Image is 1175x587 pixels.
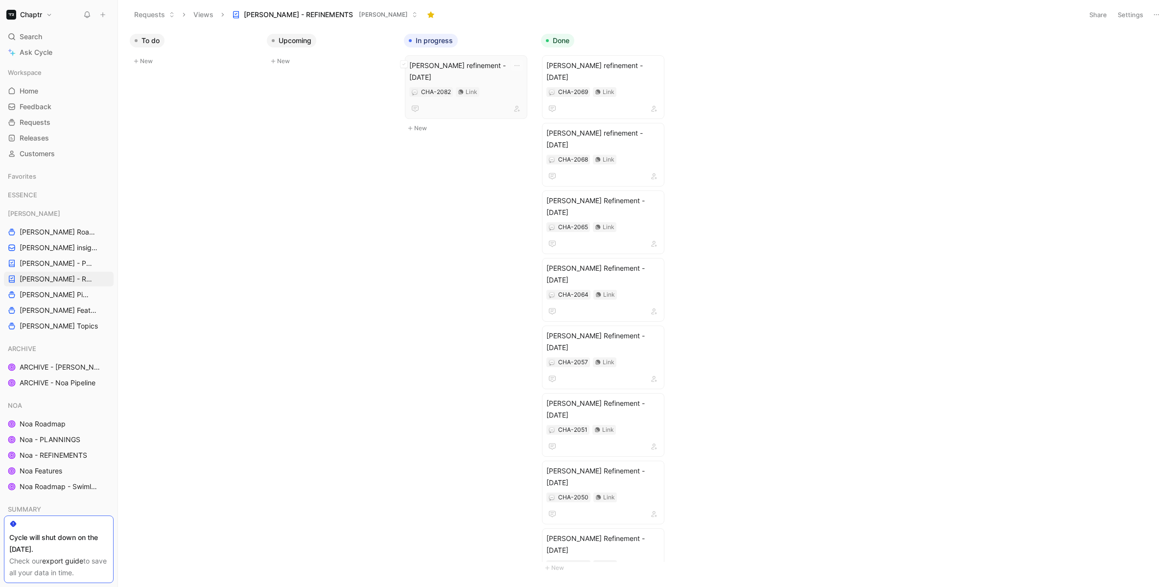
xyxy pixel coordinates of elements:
span: [PERSON_NAME] - PLANNINGS [20,258,94,268]
span: [PERSON_NAME] insights [20,243,100,253]
button: In progress [404,34,458,47]
div: [PERSON_NAME] [4,206,114,221]
button: 💬 [548,562,555,568]
button: 💬 [548,156,555,163]
div: Search [4,29,114,44]
a: ARCHIVE - Noa Pipeline [4,376,114,390]
div: CHA-2045 [558,560,588,570]
div: ESSENCE [4,188,114,205]
button: ChaptrChaptr [4,8,55,22]
div: To doNew [126,29,263,72]
img: 💬 [549,157,555,163]
button: 💬 [548,89,555,95]
a: [PERSON_NAME] Refinement - [DATE]Link [542,461,664,524]
div: CHA-2082 [421,87,451,97]
a: [PERSON_NAME] - PLANNINGS [4,256,114,271]
button: 💬 [548,291,555,298]
span: Upcoming [279,36,311,46]
span: [PERSON_NAME] Refinement - [DATE] [546,262,660,286]
span: [PERSON_NAME] Refinement - [DATE] [546,330,660,353]
button: To do [130,34,164,47]
a: [PERSON_NAME] insights [4,240,114,255]
div: 💬 [548,224,555,231]
span: Noa - REFINEMENTS [20,450,87,460]
span: [PERSON_NAME] - REFINEMENTS [20,274,95,284]
div: CHA-2050 [558,493,588,502]
span: ESSENCE [8,190,37,200]
div: Check our to save all your data in time. [9,555,108,579]
button: Requests [130,7,179,22]
div: ARCHIVE [4,341,114,356]
div: DoneNew [537,29,674,579]
img: 💬 [549,225,555,231]
div: [PERSON_NAME][PERSON_NAME] Roadmap - open items[PERSON_NAME] insights[PERSON_NAME] - PLANNINGS[PE... [4,206,114,333]
span: NOA [8,400,22,410]
button: [PERSON_NAME] - REFINEMENTS[PERSON_NAME] [228,7,422,22]
h1: Chaptr [20,10,42,19]
span: [PERSON_NAME] Refinement - [DATE] [546,533,660,556]
a: [PERSON_NAME] Roadmap - open items [4,225,114,239]
span: Search [20,31,42,43]
div: Workspace [4,65,114,80]
a: [PERSON_NAME] Refinement - [DATE]Link [542,258,664,322]
a: [PERSON_NAME] refinement - [DATE]Link [405,55,527,119]
div: CHA-2051 [558,425,587,435]
div: ARCHIVEARCHIVE - [PERSON_NAME] PipelineARCHIVE - Noa Pipeline [4,341,114,390]
button: Views [189,7,218,22]
span: [PERSON_NAME] Refinement - [DATE] [546,465,660,489]
span: [PERSON_NAME] [359,10,408,20]
a: Home [4,84,114,98]
a: [PERSON_NAME] Refinement - [DATE]Link [542,393,664,457]
a: [PERSON_NAME] Pipeline [4,287,114,302]
button: Upcoming [267,34,316,47]
div: Link [603,357,614,367]
div: SUMMARY [4,502,114,519]
a: [PERSON_NAME] Refinement - [DATE]Link [542,190,664,254]
img: 💬 [549,292,555,298]
button: New [541,562,670,574]
button: New [130,55,259,67]
span: Workspace [8,68,42,77]
span: [PERSON_NAME] refinement - [DATE] [409,60,523,83]
button: Done [541,34,574,47]
a: Customers [4,146,114,161]
span: Feedback [20,102,51,112]
div: NOANoa RoadmapNoa - PLANNINGSNoa - REFINEMENTSNoa FeaturesNoa Roadmap - Swimlanes [4,398,114,494]
button: 💬 [411,89,418,95]
div: In progressNew [400,29,537,139]
button: 💬 [548,359,555,366]
button: 💬 [548,426,555,433]
span: Noa Features [20,466,62,476]
a: export guide [42,557,83,565]
a: Noa Features [4,464,114,478]
div: Link [603,155,614,164]
a: Feedback [4,99,114,114]
button: Share [1085,8,1111,22]
div: CHA-2065 [558,222,588,232]
div: CHA-2057 [558,357,588,367]
div: Link [602,425,614,435]
span: To do [141,36,160,46]
span: [PERSON_NAME] Topics [20,321,98,331]
a: [PERSON_NAME] Refinement - [DATE]Link [542,326,664,389]
a: Requests [4,115,114,130]
div: CHA-2069 [558,87,588,97]
a: [PERSON_NAME] refinement - [DATE]Link [542,123,664,187]
span: Favorites [8,171,36,181]
a: Noa Roadmap - Swimlanes [4,479,114,494]
span: ARCHIVE - Noa Pipeline [20,378,95,388]
img: Chaptr [6,10,16,20]
img: 💬 [549,90,555,95]
span: [PERSON_NAME] Roadmap - open items [20,227,97,237]
div: NOA [4,398,114,413]
div: CHA-2064 [558,290,588,300]
button: 💬 [548,494,555,501]
a: [PERSON_NAME] Topics [4,319,114,333]
a: Noa - REFINEMENTS [4,448,114,463]
div: ESSENCE [4,188,114,202]
span: SUMMARY [8,504,41,514]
